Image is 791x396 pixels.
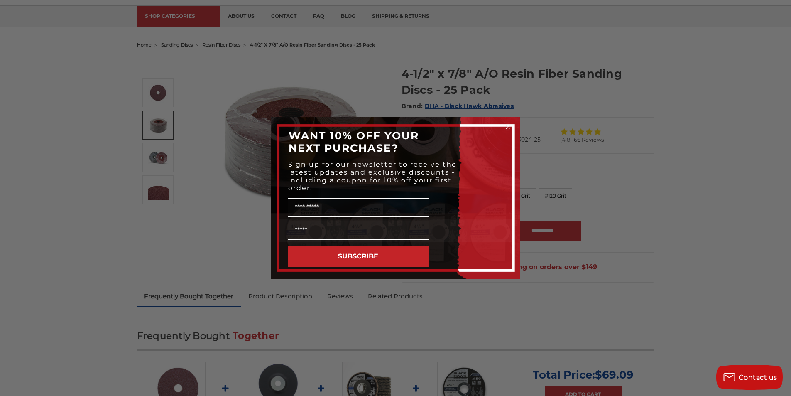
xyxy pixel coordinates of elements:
[504,123,512,131] button: Close dialog
[288,160,457,192] span: Sign up for our newsletter to receive the latest updates and exclusive discounts - including a co...
[289,129,419,154] span: WANT 10% OFF YOUR NEXT PURCHASE?
[716,365,783,390] button: Contact us
[288,246,429,267] button: SUBSCRIBE
[288,221,429,240] input: Email
[739,374,777,381] span: Contact us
